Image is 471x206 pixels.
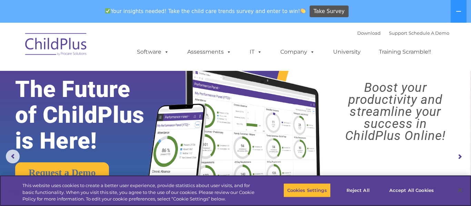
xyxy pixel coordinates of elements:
[283,183,331,197] button: Cookies Settings
[15,76,166,154] rs-layer: The Future of ChildPlus is Here!
[337,183,380,197] button: Reject All
[105,8,110,13] img: ✅
[385,183,438,197] button: Accept All Cookies
[300,8,305,13] img: 👏
[325,82,465,142] rs-layer: Boost your productivity and streamline your success in ChildPlus Online!
[130,45,176,59] a: Software
[310,6,349,18] a: Take Survey
[22,28,91,63] img: ChildPlus by Procare Solutions
[357,30,381,36] a: Download
[96,74,125,79] span: Phone number
[102,4,309,18] span: Your insights needed! Take the child care trends survey and enter to win!
[452,183,468,198] button: Close
[389,30,407,36] a: Support
[357,30,449,36] font: |
[313,6,344,18] span: Take Survey
[372,45,438,59] a: Training Scramble!!
[180,45,238,59] a: Assessments
[15,162,109,183] a: Request a Demo
[273,45,322,59] a: Company
[243,45,269,59] a: IT
[326,45,368,59] a: University
[96,45,117,51] span: Last name
[22,182,259,203] div: This website uses cookies to create a better user experience, provide statistics about user visit...
[409,30,449,36] a: Schedule A Demo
